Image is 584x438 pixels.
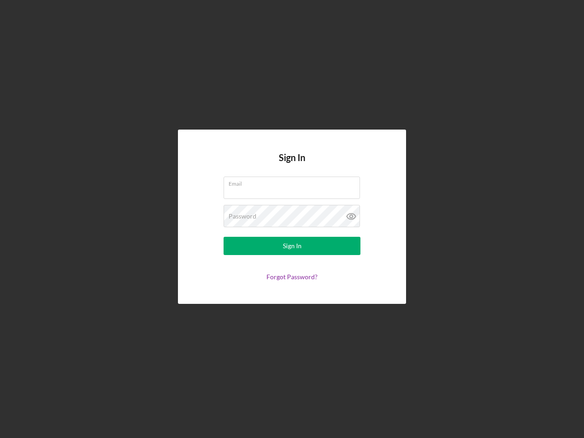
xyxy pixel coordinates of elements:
[229,213,256,220] label: Password
[229,177,360,187] label: Email
[266,273,318,281] a: Forgot Password?
[283,237,302,255] div: Sign In
[224,237,360,255] button: Sign In
[279,152,305,177] h4: Sign In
